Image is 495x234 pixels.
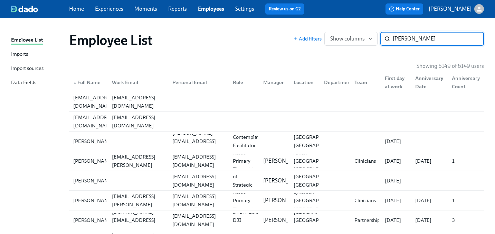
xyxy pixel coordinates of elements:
[291,188,347,213] div: Lynbrook [GEOGRAPHIC_DATA] [GEOGRAPHIC_DATA]
[352,157,379,165] div: Clinicians
[109,93,167,110] div: [EMAIL_ADDRESS][DOMAIN_NAME]
[198,6,224,12] a: Employees
[393,32,484,46] input: Search by name
[410,75,446,89] div: Anniversary Date
[73,81,77,84] span: ▲
[69,191,484,210] a: [PERSON_NAME][PERSON_NAME][EMAIL_ADDRESS][PERSON_NAME][DOMAIN_NAME][EMAIL_ADDRESS][DOMAIN_NAME]As...
[235,6,254,12] a: Settings
[70,157,116,165] div: [PERSON_NAME]
[260,78,288,87] div: Manager
[379,75,410,89] div: First day at work
[318,75,349,89] div: Department
[11,64,64,73] a: Import sources
[352,216,385,224] div: Partnerships
[230,133,268,150] div: Contemplative Facilitator
[95,6,123,12] a: Experiences
[69,132,484,151] a: [PERSON_NAME][PERSON_NAME][EMAIL_ADDRESS][DOMAIN_NAME]Contemplative Facilitator[GEOGRAPHIC_DATA],...
[265,3,304,15] button: Review us on G2
[70,78,106,87] div: Full Name
[11,6,38,12] img: dado
[109,113,167,130] div: [EMAIL_ADDRESS][DOMAIN_NAME]
[446,75,483,89] div: Anniversary Count
[69,92,484,111] div: [EMAIL_ADDRESS][DOMAIN_NAME][EMAIL_ADDRESS][DOMAIN_NAME]
[263,197,306,204] p: [PERSON_NAME]
[70,177,116,185] div: [PERSON_NAME]
[263,157,306,165] p: [PERSON_NAME]
[449,216,483,224] div: 3
[291,133,349,150] div: [GEOGRAPHIC_DATA], [GEOGRAPHIC_DATA]
[382,157,410,165] div: [DATE]
[449,74,483,91] div: Anniversary Count
[412,157,446,165] div: [DATE]
[429,4,484,14] button: [PERSON_NAME]
[170,129,227,154] div: [PERSON_NAME][EMAIL_ADDRESS][DOMAIN_NAME]
[263,216,306,224] p: [PERSON_NAME]
[69,151,484,171] a: [PERSON_NAME][PERSON_NAME][EMAIL_ADDRESS][PERSON_NAME][DOMAIN_NAME][EMAIL_ADDRESS][DOMAIN_NAME]As...
[69,32,153,48] h1: Employee List
[69,210,484,230] div: [PERSON_NAME][PERSON_NAME][DOMAIN_NAME][EMAIL_ADDRESS][PERSON_NAME][DOMAIN_NAME][EMAIL_ADDRESS][D...
[11,64,44,73] div: Import sources
[134,6,157,12] a: Moments
[330,35,372,42] span: Show columns
[321,78,355,87] div: Department
[168,6,187,12] a: Reports
[11,36,64,45] a: Employee List
[11,50,64,59] a: Imports
[69,210,484,230] a: [PERSON_NAME][PERSON_NAME][DOMAIN_NAME][EMAIL_ADDRESS][PERSON_NAME][DOMAIN_NAME][EMAIL_ADDRESS][D...
[106,75,167,89] div: Work Email
[230,208,263,233] div: SR DR, Ed & DJJ PRTNRSHPS
[382,196,410,205] div: [DATE]
[70,196,116,205] div: [PERSON_NAME]
[170,172,227,189] div: [EMAIL_ADDRESS][DOMAIN_NAME]
[293,35,322,42] button: Add filters
[170,212,227,228] div: [EMAIL_ADDRESS][DOMAIN_NAME]
[11,6,69,12] a: dado
[227,75,258,89] div: Role
[11,36,43,45] div: Employee List
[389,6,420,12] span: Help Center
[69,6,84,12] a: Home
[288,75,318,89] div: Location
[70,113,120,130] div: [EMAIL_ADDRESS][DOMAIN_NAME]
[263,177,306,184] p: [PERSON_NAME]
[291,148,347,173] div: Akron [GEOGRAPHIC_DATA] [GEOGRAPHIC_DATA]
[412,216,446,224] div: [DATE]
[109,184,167,217] div: [PERSON_NAME][EMAIL_ADDRESS][PERSON_NAME][DOMAIN_NAME]
[70,93,120,110] div: [EMAIL_ADDRESS][DOMAIN_NAME]
[69,151,484,171] div: [PERSON_NAME][PERSON_NAME][EMAIL_ADDRESS][PERSON_NAME][DOMAIN_NAME][EMAIL_ADDRESS][DOMAIN_NAME]As...
[352,78,379,87] div: Team
[170,78,227,87] div: Personal Email
[230,78,258,87] div: Role
[69,112,484,131] div: [EMAIL_ADDRESS][DOMAIN_NAME][EMAIL_ADDRESS][DOMAIN_NAME]
[11,79,36,87] div: Data Fields
[11,79,64,87] a: Data Fields
[258,75,288,89] div: Manager
[412,196,446,205] div: [DATE]
[230,148,258,173] div: Assoc Primary Therapist
[167,75,227,89] div: Personal Email
[324,32,378,46] button: Show columns
[412,74,446,91] div: Anniversary Date
[429,5,472,13] p: [PERSON_NAME]
[70,75,106,89] div: ▲Full Name
[230,188,258,213] div: Assoc Primary Therapist
[69,92,484,112] a: [EMAIL_ADDRESS][DOMAIN_NAME][EMAIL_ADDRESS][DOMAIN_NAME]
[449,196,483,205] div: 1
[449,157,483,165] div: 1
[70,137,116,145] div: [PERSON_NAME]
[291,78,318,87] div: Location
[11,50,28,59] div: Imports
[352,196,379,205] div: Clinicians
[69,171,484,191] a: [PERSON_NAME][EMAIL_ADDRESS][DOMAIN_NAME]Director of Strategic Accounts[PERSON_NAME][GEOGRAPHIC_D...
[230,164,258,197] div: Director of Strategic Accounts
[385,3,423,15] button: Help Center
[291,208,347,233] div: [GEOGRAPHIC_DATA] [GEOGRAPHIC_DATA] [GEOGRAPHIC_DATA]
[170,192,227,209] div: [EMAIL_ADDRESS][DOMAIN_NAME]
[291,172,349,189] div: [GEOGRAPHIC_DATA], [GEOGRAPHIC_DATA]
[417,62,484,70] p: Showing 6149 of 6149 users
[109,78,167,87] div: Work Email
